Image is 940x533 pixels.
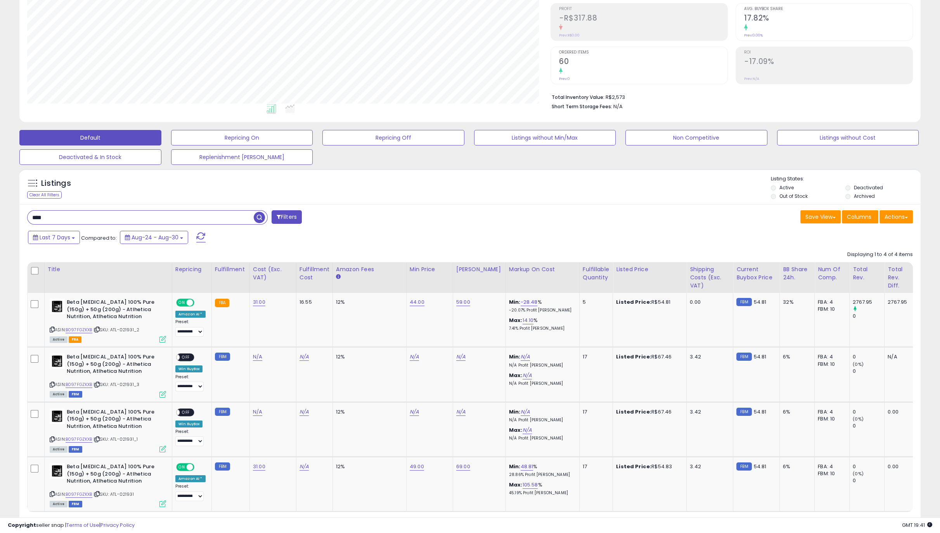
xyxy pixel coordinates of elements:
span: Ordered Items [559,50,727,55]
b: Max: [509,317,523,324]
a: N/A [253,408,262,416]
div: [PERSON_NAME] [456,265,502,273]
img: 411yT+YJ2NL._SL40_.jpg [50,408,65,424]
h2: 60 [559,57,727,67]
p: N/A Profit [PERSON_NAME] [509,417,573,423]
div: Preset: [175,319,206,337]
div: Min Price [410,265,450,273]
small: FBM [215,408,230,416]
b: Beta [MEDICAL_DATA] 100% Pure (150g) + 50g (200g) - Atlhetica Nutrition, Atlhetica Nutrition [67,408,161,432]
button: Default [19,130,161,145]
h2: -R$317.88 [559,14,727,24]
div: FBM: 10 [818,306,843,313]
small: FBM [736,462,751,471]
span: 54.81 [754,408,767,415]
div: 2767.95 [853,299,884,306]
div: 16.55 [299,299,327,306]
a: N/A [299,408,309,416]
button: Replenishment [PERSON_NAME] [171,149,313,165]
a: Privacy Policy [100,521,135,529]
div: R$54.81 [616,299,680,306]
small: (0%) [853,361,864,367]
button: Non Competitive [625,130,767,145]
div: Fulfillable Quantity [583,265,609,282]
h2: -17.09% [744,57,912,67]
span: ROI [744,50,912,55]
div: ASIN: [50,353,166,396]
button: Repricing On [171,130,313,145]
span: Columns [847,213,871,221]
div: % [509,463,573,478]
div: 0.00 [690,299,727,306]
b: Beta [MEDICAL_DATA] 100% Pure (150g) + 50g (200g) - Atlhetica Nutrition, Atlhetica Nutrition [67,353,161,377]
div: FBA: 4 [818,463,843,470]
span: | SKU: ATL-021931_1 [93,436,138,442]
button: Last 7 Days [28,231,80,244]
small: FBM [215,353,230,361]
div: Title [48,265,169,273]
span: FBM [69,446,83,453]
p: -20.07% Profit [PERSON_NAME] [509,308,573,313]
div: Preset: [175,484,206,501]
img: 411yT+YJ2NL._SL40_.jpg [50,353,65,369]
b: Min: [509,408,521,415]
label: Active [779,184,794,191]
div: 0.00 [888,408,907,415]
button: Aug-24 - Aug-30 [120,231,188,244]
p: 45.19% Profit [PERSON_NAME] [509,490,573,496]
span: OFF [193,464,206,471]
div: 0 [853,353,884,360]
div: FBM: 10 [818,361,843,368]
a: 31.00 [253,298,265,306]
div: Preset: [175,374,206,392]
div: seller snap | | [8,522,135,529]
div: 0 [853,408,884,415]
span: Last 7 Days [40,234,70,241]
b: Listed Price: [616,408,651,415]
div: 5 [583,299,607,306]
div: ASIN: [50,299,166,342]
div: 0 [853,313,884,320]
button: Listings without Min/Max [474,130,616,145]
div: 3.42 [690,408,727,415]
a: N/A [523,426,532,434]
div: Preset: [175,429,206,446]
div: BB Share 24h. [783,265,811,282]
a: N/A [299,463,309,471]
h5: Listings [41,178,71,189]
div: Amazon Fees [336,265,403,273]
div: FBA: 4 [818,408,843,415]
b: Min: [509,353,521,360]
button: Repricing Off [322,130,464,145]
a: 48.81 [521,463,533,471]
div: 17 [583,408,607,415]
button: Listings without Cost [777,130,919,145]
button: Columns [842,210,878,223]
b: Beta [MEDICAL_DATA] 100% Pure (150g) + 50g (200g) - Atlhetica Nutrition, Atlhetica Nutrition [67,299,161,322]
a: B097FGZKXB [66,381,92,388]
div: Current Buybox Price [736,265,776,282]
p: Listing States: [771,175,921,183]
div: 6% [783,408,808,415]
span: All listings currently available for purchase on Amazon [50,391,68,398]
small: FBM [215,462,230,471]
a: B097FGZKXB [66,327,92,333]
b: Max: [509,372,523,379]
span: FBM [69,391,83,398]
strong: Copyright [8,521,36,529]
div: 32% [783,299,808,306]
th: The percentage added to the cost of goods (COGS) that forms the calculator for Min & Max prices. [505,262,579,293]
a: B097FGZKXB [66,436,92,443]
b: Listed Price: [616,298,651,306]
div: ASIN: [50,408,166,452]
div: Num of Comp. [818,265,846,282]
h2: 17.82% [744,14,912,24]
div: 17 [583,353,607,360]
div: R$67.46 [616,408,680,415]
b: Listed Price: [616,463,651,470]
img: 411yT+YJ2NL._SL40_.jpg [50,299,65,314]
small: FBM [736,298,751,306]
a: 69.00 [456,463,470,471]
a: 59.00 [456,298,470,306]
img: 411yT+YJ2NL._SL40_.jpg [50,463,65,479]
